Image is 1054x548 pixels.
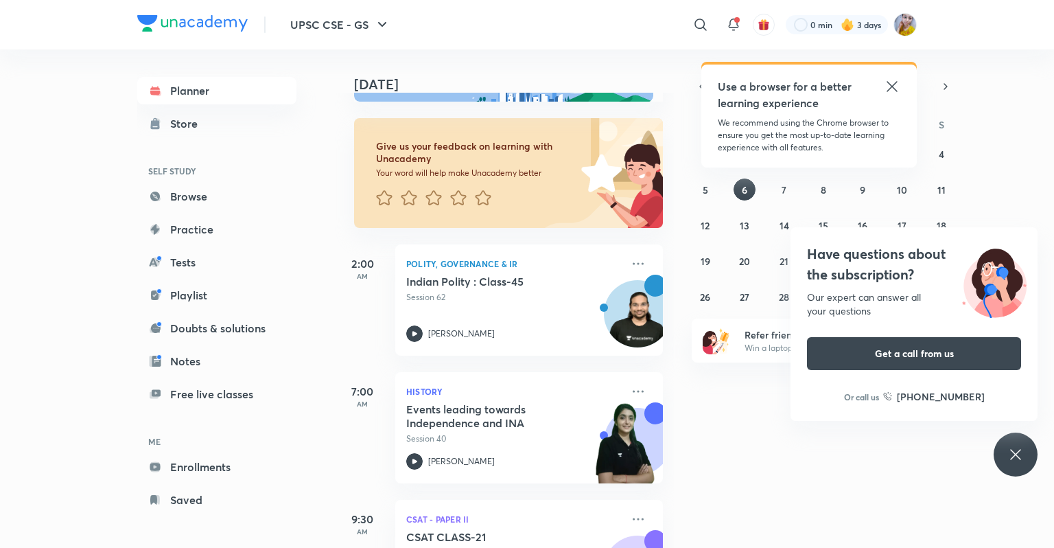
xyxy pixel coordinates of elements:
[535,118,663,228] img: feedback_image
[734,214,756,236] button: October 13, 2025
[406,402,577,430] h5: Events leading towards Independence and INA
[376,140,576,165] h6: Give us your feedback on learning with Unacademy
[605,288,670,354] img: Avatar
[701,255,710,268] abbr: October 19, 2025
[939,118,944,131] abbr: Saturday
[937,183,946,196] abbr: October 11, 2025
[937,219,946,232] abbr: October 18, 2025
[807,337,1021,370] button: Get a call from us
[807,244,1021,285] h4: Have questions about the subscription?
[742,183,747,196] abbr: October 6, 2025
[745,342,913,354] p: Win a laptop, vouchers & more
[703,183,708,196] abbr: October 5, 2025
[137,380,296,408] a: Free live classes
[718,117,900,154] p: We recommend using the Chrome browser to ensure you get the most up-to-date learning experience w...
[376,168,576,179] p: Your word will help make Unacademy better
[893,13,917,36] img: komal kumari
[779,290,789,304] abbr: October 28, 2025
[137,77,296,104] a: Planner
[137,347,296,375] a: Notes
[930,143,952,165] button: October 4, 2025
[740,219,749,232] abbr: October 13, 2025
[812,179,834,201] button: October 8, 2025
[773,286,795,308] button: October 28, 2025
[773,179,795,201] button: October 7, 2025
[428,328,495,340] p: [PERSON_NAME]
[406,433,622,445] p: Session 40
[335,511,390,527] h5: 9:30
[740,290,749,304] abbr: October 27, 2025
[137,110,296,137] a: Store
[897,389,985,404] h6: [PHONE_NUMBER]
[335,527,390,536] p: AM
[137,183,296,210] a: Browse
[335,255,390,272] h5: 2:00
[701,219,710,232] abbr: October 12, 2025
[137,15,248,35] a: Company Logo
[773,214,795,236] button: October 14, 2025
[753,14,775,36] button: avatar
[782,183,786,196] abbr: October 7, 2025
[406,275,577,288] h5: Indian Polity : Class-45
[137,159,296,183] h6: SELF STUDY
[335,400,390,408] p: AM
[891,179,913,201] button: October 10, 2025
[694,286,716,308] button: October 26, 2025
[773,250,795,272] button: October 21, 2025
[930,214,952,236] button: October 18, 2025
[852,179,874,201] button: October 9, 2025
[819,219,828,232] abbr: October 15, 2025
[137,315,296,342] a: Doubts & solutions
[137,430,296,453] h6: ME
[137,15,248,32] img: Company Logo
[406,255,622,272] p: Polity, Governance & IR
[734,250,756,272] button: October 20, 2025
[858,219,867,232] abbr: October 16, 2025
[137,453,296,481] a: Enrollments
[930,179,952,201] button: October 11, 2025
[694,214,716,236] button: October 12, 2025
[335,383,390,400] h5: 7:00
[406,291,622,304] p: Session 62
[282,11,399,38] button: UPSC CSE - GS
[780,255,788,268] abbr: October 21, 2025
[821,183,826,196] abbr: October 8, 2025
[860,183,865,196] abbr: October 9, 2025
[137,249,296,276] a: Tests
[812,214,834,236] button: October 15, 2025
[807,290,1021,318] div: Our expert can answer all your questions
[852,214,874,236] button: October 16, 2025
[897,183,907,196] abbr: October 10, 2025
[335,272,390,280] p: AM
[406,530,577,544] h5: CSAT CLASS-21
[844,391,879,403] p: Or call us
[883,389,985,404] a: [PHONE_NUMBER]
[780,219,789,232] abbr: October 14, 2025
[170,115,206,132] div: Store
[745,328,913,342] h6: Refer friends
[428,455,495,468] p: [PERSON_NAME]
[891,214,913,236] button: October 17, 2025
[758,19,770,31] img: avatar
[734,179,756,201] button: October 6, 2025
[718,78,854,111] h5: Use a browser for a better learning experience
[354,76,677,93] h4: [DATE]
[951,244,1038,318] img: ttu_illustration_new.svg
[137,216,296,243] a: Practice
[734,286,756,308] button: October 27, 2025
[137,486,296,514] a: Saved
[406,383,622,400] p: History
[694,250,716,272] button: October 19, 2025
[694,179,716,201] button: October 5, 2025
[898,219,906,232] abbr: October 17, 2025
[700,290,710,304] abbr: October 26, 2025
[739,255,750,268] abbr: October 20, 2025
[939,148,944,161] abbr: October 4, 2025
[406,511,622,527] p: CSAT - Paper II
[703,327,730,354] img: referral
[587,402,663,497] img: unacademy
[137,282,296,309] a: Playlist
[841,18,854,32] img: streak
